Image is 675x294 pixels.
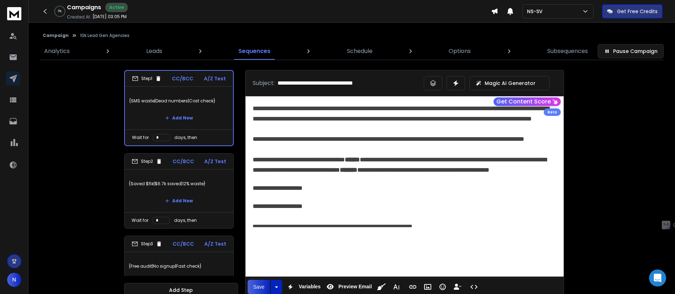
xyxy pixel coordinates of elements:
[449,47,471,55] p: Options
[543,43,592,60] a: Subsequences
[467,280,481,294] button: Code View
[124,153,234,229] li: Step2CC/BCCA/Z Test{Saved $5k|$6.7k saved|12% waste}Add NewWait fordays, then
[598,44,664,58] button: Pause Campaign
[253,79,275,87] p: Subject:
[337,284,373,290] span: Preview Email
[80,33,130,38] p: 10k Lead Gen Agencies
[421,280,434,294] button: Insert Image (Ctrl+P)
[248,280,270,294] button: Save
[40,43,74,60] a: Analytics
[547,47,588,55] p: Subsequences
[7,7,21,20] img: logo
[129,174,229,194] p: {Saved $5k|$6.7k saved|12% waste}
[617,8,658,15] p: Get Free Credits
[406,280,420,294] button: Insert Link (Ctrl+K)
[444,43,475,60] a: Options
[204,158,226,165] p: A/Z Test
[67,3,101,12] h1: Campaigns
[527,8,545,15] p: NS-SV
[204,240,226,247] p: A/Z Test
[67,14,91,20] p: Created At:
[58,9,62,14] p: 0 %
[649,269,666,287] div: Open Intercom Messenger
[234,43,275,60] a: Sequences
[132,75,162,82] div: Step 1
[451,280,464,294] button: Insert Unsubscribe Link
[323,280,373,294] button: Preview Email
[129,256,229,276] p: {Free audit|No signup|Fast check}
[43,33,69,38] button: Campaign
[132,218,148,223] p: Wait for
[93,14,127,20] p: [DATE] 03:05 PM
[174,218,197,223] p: days, then
[44,47,70,55] p: Analytics
[7,273,21,287] button: N
[142,43,167,60] a: Leads
[375,280,388,294] button: Clean HTML
[602,4,663,18] button: Get Free Credits
[494,97,561,106] button: Get Content Score
[159,111,199,125] button: Add New
[172,75,193,82] p: CC/BCC
[146,47,162,55] p: Leads
[124,70,234,146] li: Step1CC/BCCA/Z Test{SMS waste|Dead numbers|Cost check}Add NewWait fordays, then
[204,75,226,82] p: A/Z Test
[297,284,322,290] span: Variables
[159,194,199,208] button: Add New
[284,280,322,294] button: Variables
[485,80,536,87] p: Magic AI Generator
[469,76,549,90] button: Magic AI Generator
[173,158,194,165] p: CC/BCC
[390,280,403,294] button: More Text
[132,241,162,247] div: Step 3
[174,135,197,140] p: days, then
[129,91,229,111] p: {SMS waste|Dead numbers|Cost check}
[132,158,162,165] div: Step 2
[105,3,128,12] div: Active
[173,240,194,247] p: CC/BCC
[436,280,449,294] button: Emoticons
[238,47,270,55] p: Sequences
[347,47,373,55] p: Schedule
[132,135,149,140] p: Wait for
[343,43,377,60] a: Schedule
[544,108,561,116] div: Beta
